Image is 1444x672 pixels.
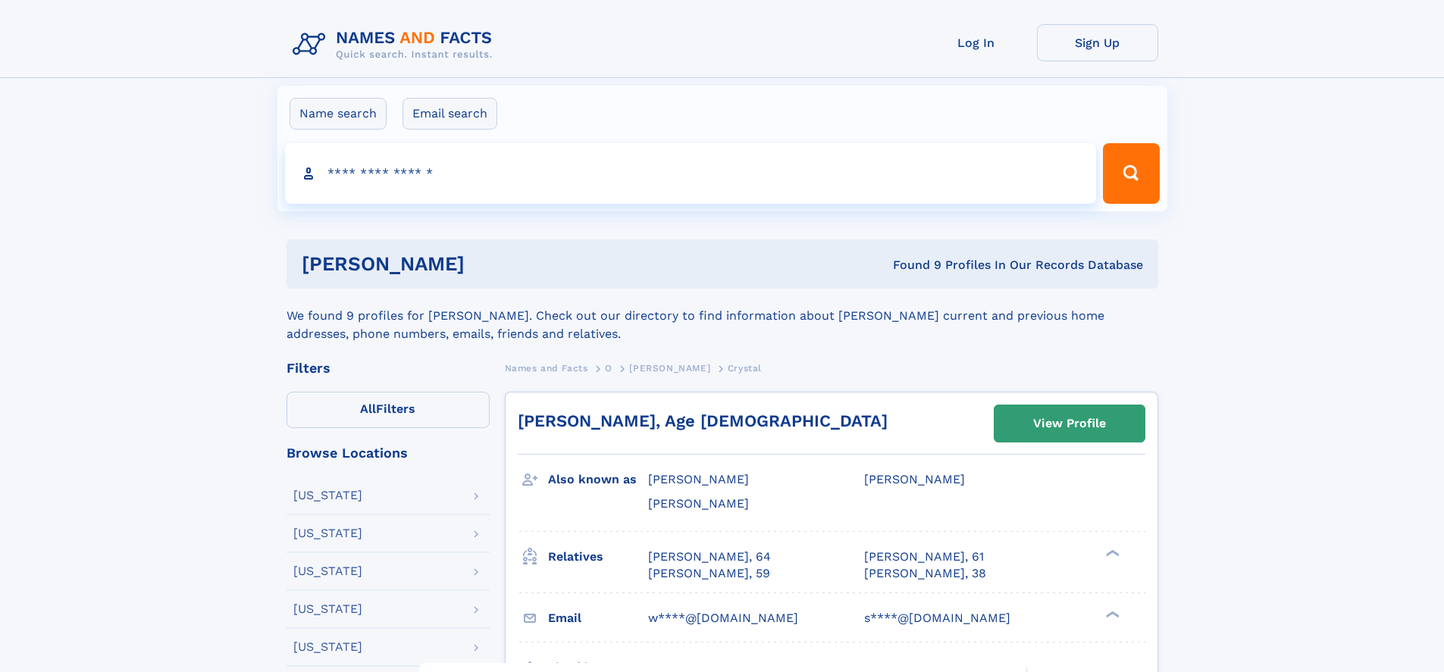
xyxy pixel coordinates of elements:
span: All [360,402,376,416]
img: Logo Names and Facts [287,24,505,65]
label: Name search [290,98,387,130]
h3: Email [548,605,648,631]
button: Search Button [1103,143,1159,204]
a: [PERSON_NAME], 59 [648,565,770,582]
a: [PERSON_NAME] [629,358,710,377]
a: View Profile [995,405,1145,442]
div: [US_STATE] [293,489,362,502]
div: We found 9 profiles for [PERSON_NAME]. Check out our directory to find information about [PERSON_... [287,289,1158,343]
div: Filters [287,361,490,375]
h3: Relatives [548,544,648,570]
h3: Also known as [548,467,648,492]
span: [PERSON_NAME] [864,472,965,486]
span: O [605,363,612,374]
div: ❯ [1102,609,1120,619]
a: [PERSON_NAME], 61 [864,549,984,565]
a: Log In [916,24,1037,61]
input: search input [285,143,1097,204]
div: View Profile [1033,406,1106,441]
span: [PERSON_NAME] [629,363,710,374]
label: Filters [287,392,490,428]
a: [PERSON_NAME], 38 [864,565,986,582]
h1: [PERSON_NAME] [302,255,679,273]
div: Found 9 Profiles In Our Records Database [678,257,1143,273]
a: O [605,358,612,377]
div: [US_STATE] [293,527,362,539]
div: [US_STATE] [293,565,362,577]
div: [US_STATE] [293,603,362,615]
div: Browse Locations [287,446,490,460]
a: Sign Up [1037,24,1158,61]
label: Email search [403,98,497,130]
span: [PERSON_NAME] [648,496,749,511]
div: [US_STATE] [293,641,362,653]
span: [PERSON_NAME] [648,472,749,486]
a: Names and Facts [505,358,588,377]
div: ❯ [1102,548,1120,558]
a: [PERSON_NAME], Age [DEMOGRAPHIC_DATA] [518,411,888,430]
a: [PERSON_NAME], 64 [648,549,771,565]
span: Crystal [728,363,762,374]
